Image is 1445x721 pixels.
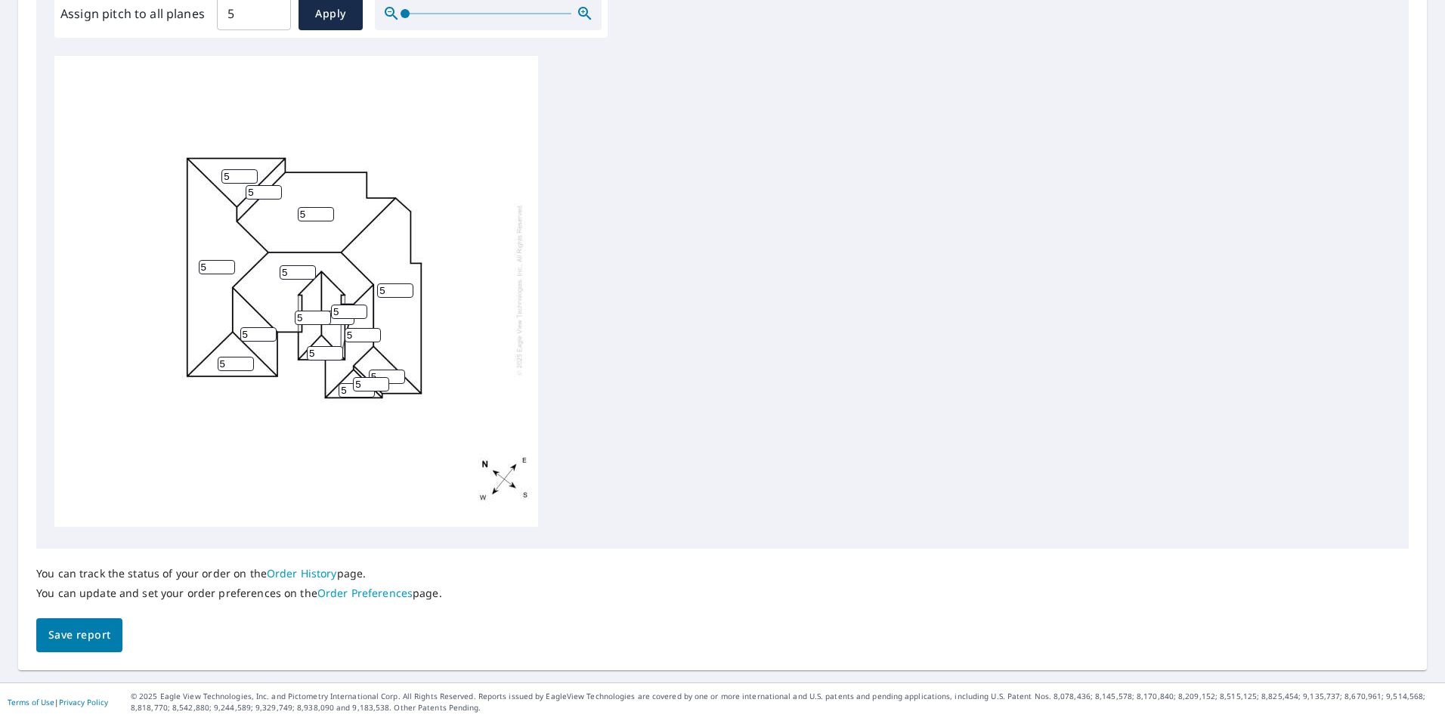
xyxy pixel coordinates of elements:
[36,567,442,580] p: You can track the status of your order on the page.
[317,586,413,600] a: Order Preferences
[131,691,1437,713] p: © 2025 Eagle View Technologies, Inc. and Pictometry International Corp. All Rights Reserved. Repo...
[36,618,122,652] button: Save report
[60,5,205,23] label: Assign pitch to all planes
[48,626,110,645] span: Save report
[8,697,54,707] a: Terms of Use
[8,698,108,707] p: |
[36,586,442,600] p: You can update and set your order preferences on the page.
[311,5,351,23] span: Apply
[267,566,337,580] a: Order History
[59,697,108,707] a: Privacy Policy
